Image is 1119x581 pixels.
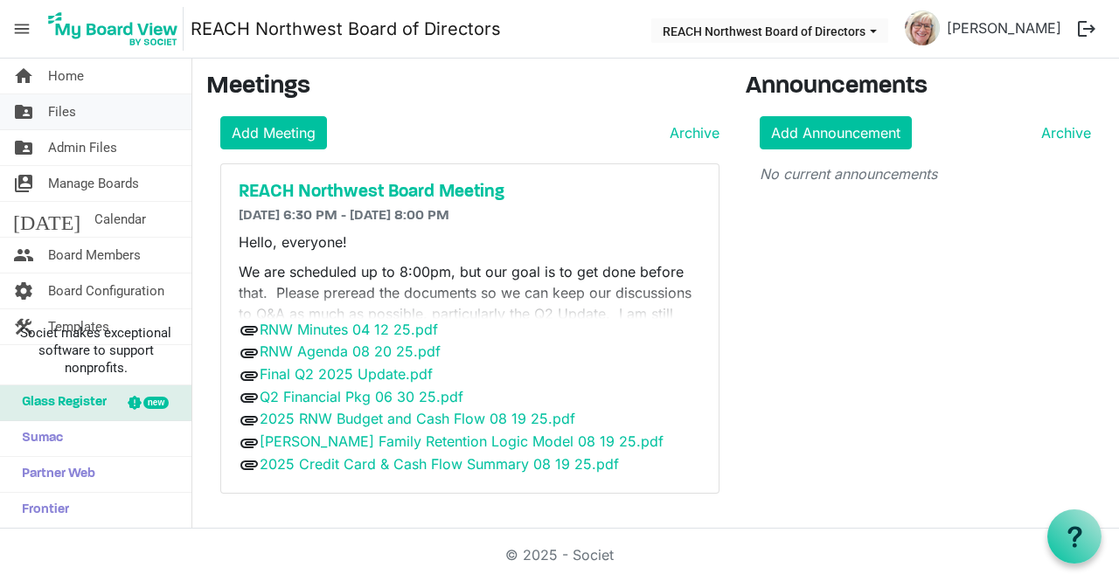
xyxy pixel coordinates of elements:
[260,342,441,360] a: RNW Agenda 08 20 25.pdf
[13,166,34,201] span: switch_account
[13,238,34,273] span: people
[239,342,260,363] span: attachment
[239,208,701,225] h6: [DATE] 6:30 PM - [DATE] 8:00 PM
[760,116,912,149] a: Add Announcement
[663,122,719,143] a: Archive
[43,7,191,51] a: My Board View Logo
[220,116,327,149] a: Add Meeting
[206,73,719,102] h3: Meetings
[13,59,34,93] span: home
[260,365,433,383] a: Final Q2 2025 Update.pdf
[94,202,146,237] span: Calendar
[260,410,575,427] a: 2025 RNW Budget and Cash Flow 08 19 25.pdf
[191,11,501,46] a: REACH Northwest Board of Directors
[260,388,463,405] a: Q2 Financial Pkg 06 30 25.pdf
[1068,10,1105,47] button: logout
[48,130,117,165] span: Admin Files
[940,10,1068,45] a: [PERSON_NAME]
[239,432,260,453] span: attachment
[48,59,84,93] span: Home
[239,365,260,386] span: attachment
[13,457,95,492] span: Partner Web
[13,309,34,344] span: construction
[1034,122,1091,143] a: Archive
[13,130,34,165] span: folder_shared
[760,163,1091,184] p: No current announcements
[260,455,619,473] a: 2025 Credit Card & Cash Flow Summary 08 19 25.pdf
[43,7,184,51] img: My Board View Logo
[239,454,260,475] span: attachment
[48,166,139,201] span: Manage Boards
[48,94,76,129] span: Files
[143,397,169,409] div: new
[13,202,80,237] span: [DATE]
[239,182,701,203] a: REACH Northwest Board Meeting
[239,410,260,431] span: attachment
[13,493,69,528] span: Frontier
[8,324,184,377] span: Societ makes exceptional software to support nonprofits.
[13,385,107,420] span: Glass Register
[13,273,34,308] span: settings
[746,73,1105,102] h3: Announcements
[13,94,34,129] span: folder_shared
[505,546,614,564] a: © 2025 - Societ
[48,309,109,344] span: Templates
[260,432,664,450] a: [PERSON_NAME] Family Retention Logic Model 08 19 25.pdf
[239,232,701,252] p: Hello, everyone!
[48,238,141,273] span: Board Members
[260,321,438,338] a: RNW Minutes 04 12 25.pdf
[13,421,63,456] span: Sumac
[239,387,260,408] span: attachment
[239,320,260,341] span: attachment
[48,273,164,308] span: Board Configuration
[239,261,701,366] p: We are scheduled up to 8:00pm, but our goal is to get done before that. Please preread the docume...
[651,18,888,43] button: REACH Northwest Board of Directors dropdownbutton
[5,12,38,45] span: menu
[905,10,940,45] img: xNcca4RRyg0UDEizl6vavh_oV_zajZ-egsVvuq0KMR1dYo1R1Y746B5yP5oX2tHc_nlwffgkDc68gwoorz6olQ_thumb.png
